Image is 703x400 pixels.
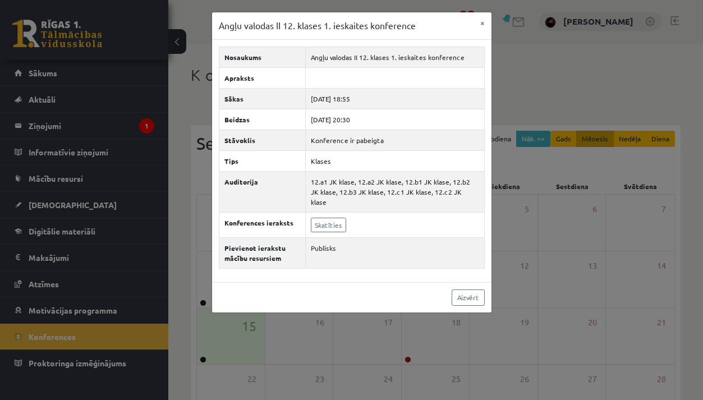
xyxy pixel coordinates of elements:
a: Skatīties [311,218,346,232]
th: Beidzas [219,109,305,130]
a: Aizvērt [452,289,485,306]
th: Stāvoklis [219,130,305,150]
td: Angļu valodas II 12. klases 1. ieskaites konference [305,47,484,67]
td: Publisks [305,237,484,268]
th: Pievienot ierakstu mācību resursiem [219,237,305,268]
td: [DATE] 18:55 [305,88,484,109]
td: Klases [305,150,484,171]
th: Sākas [219,88,305,109]
th: Nosaukums [219,47,305,67]
button: × [474,12,491,34]
th: Apraksts [219,67,305,88]
h3: Angļu valodas II 12. klases 1. ieskaites konference [219,19,416,33]
td: Konference ir pabeigta [305,130,484,150]
th: Auditorija [219,171,305,212]
td: [DATE] 20:30 [305,109,484,130]
th: Konferences ieraksts [219,212,305,237]
td: 12.a1 JK klase, 12.a2 JK klase, 12.b1 JK klase, 12.b2 JK klase, 12.b3 JK klase, 12.c1 JK klase, 1... [305,171,484,212]
th: Tips [219,150,305,171]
